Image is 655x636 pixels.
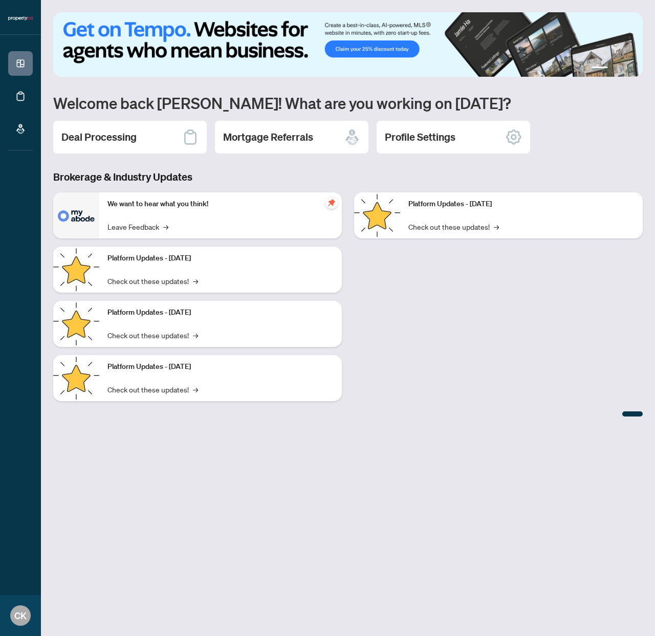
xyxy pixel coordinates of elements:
[592,67,608,71] button: 1
[614,600,645,631] button: Open asap
[193,275,198,287] span: →
[612,67,616,71] button: 2
[107,330,198,341] a: Check out these updates!→
[107,221,168,232] a: Leave Feedback→
[53,247,99,293] img: Platform Updates - September 16, 2025
[385,130,455,144] h2: Profile Settings
[193,330,198,341] span: →
[408,199,635,210] p: Platform Updates - [DATE]
[354,192,400,238] img: Platform Updates - June 23, 2025
[53,301,99,347] img: Platform Updates - July 21, 2025
[163,221,168,232] span: →
[53,192,99,238] img: We want to hear what you think!
[193,384,198,395] span: →
[107,253,334,264] p: Platform Updates - [DATE]
[107,361,334,372] p: Platform Updates - [DATE]
[494,221,499,232] span: →
[53,170,643,184] h3: Brokerage & Industry Updates
[107,199,334,210] p: We want to hear what you think!
[14,608,27,623] span: CK
[325,196,338,209] span: pushpin
[223,130,313,144] h2: Mortgage Referrals
[628,67,632,71] button: 4
[53,355,99,401] img: Platform Updates - July 8, 2025
[53,93,643,113] h1: Welcome back [PERSON_NAME]! What are you working on [DATE]?
[107,384,198,395] a: Check out these updates!→
[53,12,643,77] img: Slide 0
[107,307,334,318] p: Platform Updates - [DATE]
[620,67,624,71] button: 3
[107,275,198,287] a: Check out these updates!→
[61,130,137,144] h2: Deal Processing
[8,15,33,21] img: logo
[408,221,499,232] a: Check out these updates!→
